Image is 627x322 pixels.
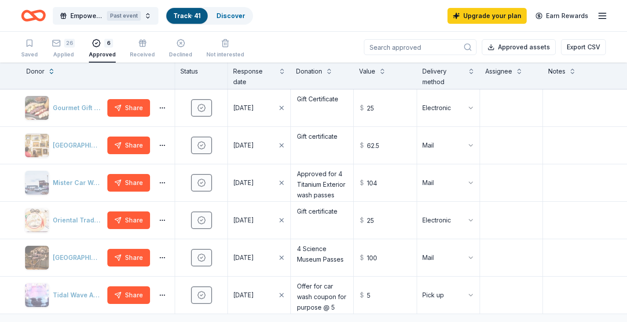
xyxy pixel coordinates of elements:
textarea: Offer for car wash coupon for purpose @ 5 each. [292,278,352,313]
div: 6 [104,39,113,48]
textarea: Gift certificate [292,203,352,238]
button: Declined [169,35,192,63]
textarea: Approved for 4 Titanium Exterior wash passes [292,165,352,200]
div: [DATE] [233,103,254,113]
div: Status [175,63,228,89]
button: Approved assets [482,39,556,55]
div: 26 [64,39,75,48]
textarea: Gift certificate [292,128,352,163]
div: [DATE] [233,252,254,263]
button: Export CSV [561,39,606,55]
div: Donor [26,66,44,77]
div: Assignee [485,66,512,77]
button: Not interested [206,35,244,63]
button: Share [107,211,150,229]
button: 26Applied [52,35,75,63]
button: Share [107,249,150,266]
div: Value [359,66,375,77]
a: Home [21,5,46,26]
div: Delivery method [422,66,464,87]
button: 6Approved [89,35,116,63]
button: [DATE] [228,202,290,239]
button: Track· 41Discover [165,7,253,25]
div: Saved [21,51,38,58]
div: [DATE] [233,140,254,151]
button: Share [107,99,150,117]
div: Approved [89,51,116,58]
a: Track· 41 [173,12,201,19]
div: Received [130,51,155,58]
a: Upgrade your plan [447,8,527,24]
a: Earn Rewards [530,8,594,24]
a: Discover [216,12,245,19]
button: Share [107,174,150,192]
button: [DATE] [228,127,290,164]
div: Applied [52,51,75,58]
button: Received [130,35,155,63]
button: Share [107,286,150,304]
input: Search approved [364,39,477,55]
div: Not interested [206,51,244,58]
button: Share [107,137,150,154]
div: [DATE] [233,290,254,300]
textarea: Gift Certificate [292,90,352,126]
div: Past event [107,11,141,21]
button: Empowerment conferencePast event [53,7,158,25]
button: [DATE] [228,239,290,276]
button: [DATE] [228,277,290,314]
div: Declined [169,51,192,58]
button: [DATE] [228,164,290,201]
div: Notes [548,66,565,77]
span: Empowerment conference [70,11,103,21]
div: Response date [233,66,275,87]
button: Saved [21,35,38,63]
div: Donation [296,66,322,77]
div: [DATE] [233,178,254,188]
div: [DATE] [233,215,254,226]
textarea: 4 Science Museum Passes [292,240,352,275]
button: [DATE] [228,89,290,126]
